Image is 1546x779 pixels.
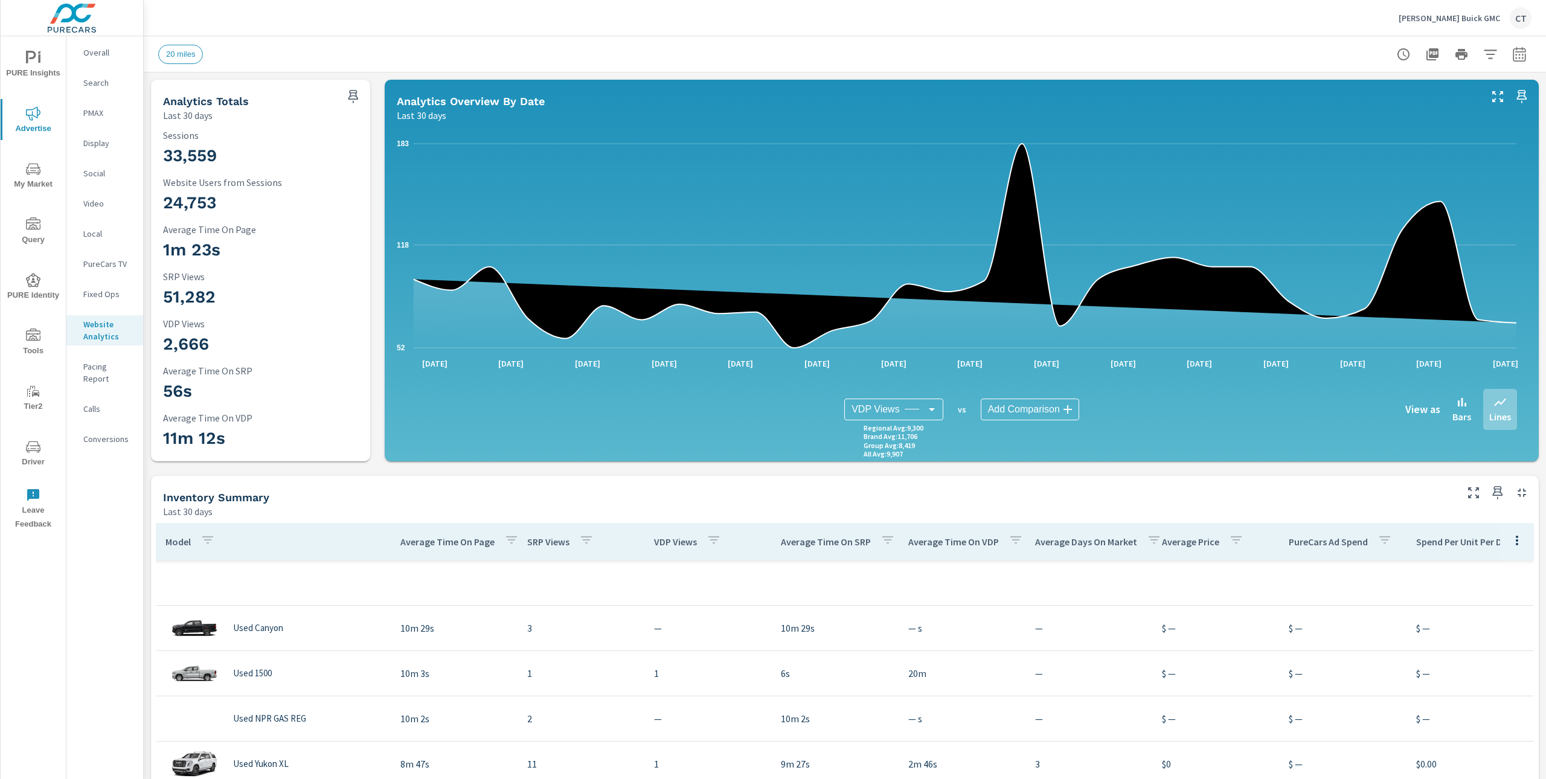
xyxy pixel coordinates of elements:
p: Used Yukon XL [233,758,289,769]
p: [DATE] [643,357,685,370]
p: PureCars TV [83,258,133,270]
button: Apply Filters [1478,42,1503,66]
img: glamour [170,700,219,737]
p: $ — [1289,621,1396,635]
p: 10m 2s [781,711,888,726]
p: 3 [1035,757,1143,771]
p: Display [83,137,133,149]
p: 11 [527,757,635,771]
div: nav menu [1,36,66,536]
p: $ — [1416,711,1524,726]
button: Select Date Range [1507,42,1532,66]
p: — [654,711,762,726]
div: PureCars TV [66,255,143,273]
p: 1 [654,757,762,771]
button: Make Fullscreen [1488,87,1507,106]
span: PURE Insights [4,51,62,80]
p: 20m [908,666,1016,681]
p: $ — [1416,621,1524,635]
div: VDP Views [844,399,943,420]
p: PMAX [83,107,133,119]
div: Calls [66,400,143,418]
p: $0.00 [1416,757,1524,771]
button: Minimize Widget [1512,483,1532,502]
p: [DATE] [414,357,456,370]
img: glamour [170,655,219,691]
h3: 33,559 [163,146,358,166]
p: 1 [527,666,635,681]
button: Print Report [1449,42,1474,66]
p: [DATE] [719,357,762,370]
div: Fixed Ops [66,285,143,303]
span: 20 miles [159,50,202,59]
p: 2 [527,711,635,726]
p: $ — [1289,666,1396,681]
img: glamour [170,610,219,646]
p: Average Time On SRP [781,536,871,548]
p: 8m 47s [400,757,508,771]
p: 10m 29s [781,621,888,635]
h3: 56s [163,381,358,402]
h6: View as [1405,403,1440,415]
span: Tools [4,329,62,358]
p: Average Time On Page [400,536,495,548]
p: [DATE] [490,357,532,370]
p: [DATE] [1102,357,1144,370]
p: $ — [1162,711,1269,726]
p: [DATE] [796,357,838,370]
p: 10m 29s [400,621,508,635]
p: Average Time On SRP [163,365,358,376]
p: Regional Avg : 9,300 [864,424,923,432]
span: VDP Views [852,403,899,415]
p: Spend Per Unit Per Day [1416,536,1512,548]
p: Last 30 days [163,108,213,123]
span: Leave Feedback [4,488,62,531]
p: [DATE] [1332,357,1374,370]
p: [DATE] [1178,357,1220,370]
p: [DATE] [873,357,915,370]
text: 118 [397,241,409,249]
button: Make Fullscreen [1464,483,1483,502]
p: Average Price [1162,536,1219,548]
p: — s [908,711,1016,726]
span: Driver [4,440,62,469]
p: 10m 2s [400,711,508,726]
p: $ — [1162,621,1269,635]
p: Sessions [163,130,358,141]
h3: 2,666 [163,334,358,354]
p: Website Analytics [83,318,133,342]
p: Used Canyon [233,623,283,633]
p: — s [908,621,1016,635]
p: 3 [527,621,635,635]
div: Overall [66,43,143,62]
p: Video [83,197,133,210]
h3: 51,282 [163,287,358,307]
h3: 11m 12s [163,428,358,449]
p: Fixed Ops [83,288,133,300]
p: Website Users from Sessions [163,177,358,188]
div: Social [66,164,143,182]
p: $ — [1289,711,1396,726]
p: $ — [1162,666,1269,681]
h3: 1m 23s [163,240,358,260]
p: 2m 46s [908,757,1016,771]
div: Display [66,134,143,152]
span: Save this to your personalized report [1512,87,1532,106]
h5: Inventory Summary [163,491,269,504]
h5: Analytics Totals [163,95,249,107]
p: $0 [1162,757,1269,771]
p: [DATE] [1025,357,1068,370]
h3: 24,753 [163,193,358,213]
p: 10m 3s [400,666,508,681]
p: Brand Avg : 11,706 [864,432,917,441]
p: Average Days On Market [1035,536,1137,548]
p: 6s [781,666,888,681]
div: Website Analytics [66,315,143,345]
p: — [1035,666,1143,681]
div: Local [66,225,143,243]
p: $ — [1289,757,1396,771]
p: Group Avg : 8,419 [864,441,915,450]
p: 9m 27s [781,757,888,771]
p: [DATE] [1408,357,1450,370]
p: Last 30 days [163,504,213,519]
